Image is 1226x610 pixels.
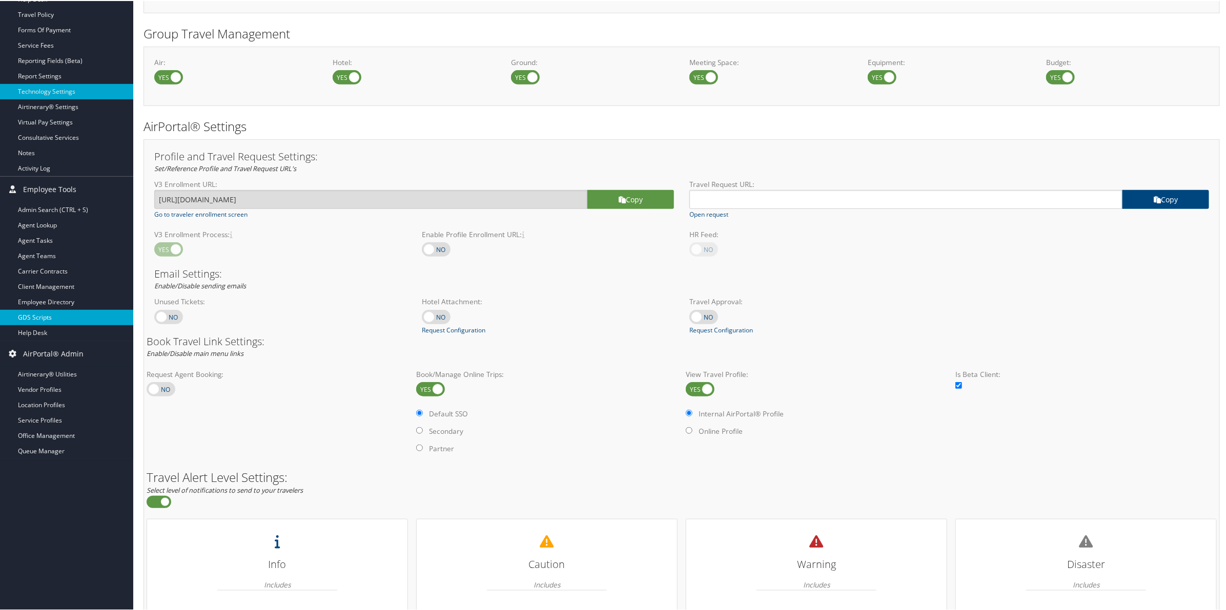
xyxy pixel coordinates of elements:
label: Partner [429,443,454,453]
em: Select level of notifications to send to your travelers [147,485,303,494]
h3: Book Travel Link Settings: [147,335,1217,346]
a: Request Configuration [689,325,753,334]
h3: Profile and Travel Request Settings: [154,151,1209,161]
h3: Email Settings: [154,268,1209,278]
em: Set/Reference Profile and Travel Request URL's [154,163,296,172]
label: V3 Enrollment URL: [154,178,674,188]
span: Employee Tools [23,176,76,201]
a: copy [587,189,674,208]
h3: Disaster [1026,553,1146,574]
a: Open request [689,209,728,218]
em: Includes [264,574,291,594]
label: Unused Tickets: [154,296,406,306]
label: Is Beta Client: [955,368,1217,378]
label: Book/Manage Online Trips: [416,368,678,378]
label: Request Agent Booking: [147,368,408,378]
label: Travel Approval: [689,296,942,306]
label: Online Profile [699,425,743,435]
label: Equipment: [868,56,1031,67]
em: Enable/Disable main menu links [147,348,243,357]
label: Budget: [1046,56,1209,67]
label: View Travel Profile: [686,368,947,378]
label: Internal AirPortal® Profile [699,408,784,418]
a: copy [1122,189,1209,208]
h2: Travel Alert Level Settings: [147,470,1217,482]
h3: Caution [487,553,607,574]
h2: AirPortal® Settings [144,117,1220,134]
label: V3 Enrollment Process: [154,228,406,239]
label: Air: [154,56,317,67]
label: Enable Profile Enrollment URL: [422,228,674,239]
label: Secondary [429,425,463,435]
h3: Info [217,553,337,574]
em: Includes [534,574,560,594]
label: Meeting Space: [689,56,852,67]
em: Includes [803,574,830,594]
label: Hotel: [333,56,496,67]
a: Request Configuration [422,325,485,334]
label: Ground: [511,56,674,67]
em: Enable/Disable sending emails [154,280,246,289]
h3: Warning [757,553,876,574]
h2: Group Travel Management [144,24,1220,41]
label: Travel Request URL: [689,178,1209,188]
label: HR Feed: [689,228,942,239]
a: Go to traveler enrollment screen [154,209,248,218]
label: Default SSO [429,408,468,418]
em: Includes [1073,574,1099,594]
label: Hotel Attachment: [422,296,674,306]
span: AirPortal® Admin [23,340,84,366]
